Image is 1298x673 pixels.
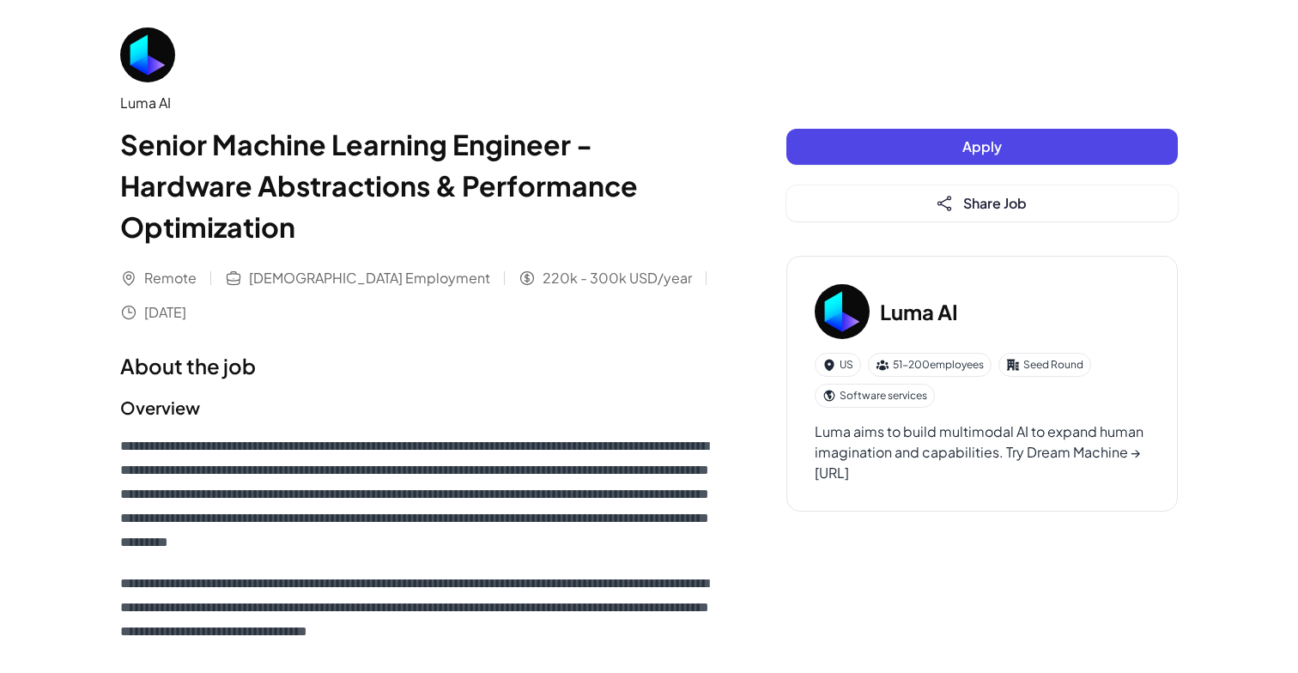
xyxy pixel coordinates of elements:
[786,129,1178,165] button: Apply
[120,27,175,82] img: Lu
[815,421,1149,483] div: Luma aims to build multimodal AI to expand human imagination and capabilities. Try Dream Machine ...
[815,284,870,339] img: Lu
[120,93,718,113] div: Luma AI
[963,194,1027,212] span: Share Job
[998,353,1091,377] div: Seed Round
[880,296,958,327] h3: Luma AI
[815,353,861,377] div: US
[815,384,935,408] div: Software services
[120,350,718,381] h1: About the job
[786,185,1178,221] button: Share Job
[120,124,718,247] h1: Senior Machine Learning Engineer - Hardware Abstractions & Performance Optimization
[868,353,992,377] div: 51-200 employees
[249,268,490,288] span: [DEMOGRAPHIC_DATA] Employment
[543,268,692,288] span: 220k - 300k USD/year
[144,268,197,288] span: Remote
[144,302,186,323] span: [DATE]
[962,137,1002,155] span: Apply
[120,395,718,421] h2: Overview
